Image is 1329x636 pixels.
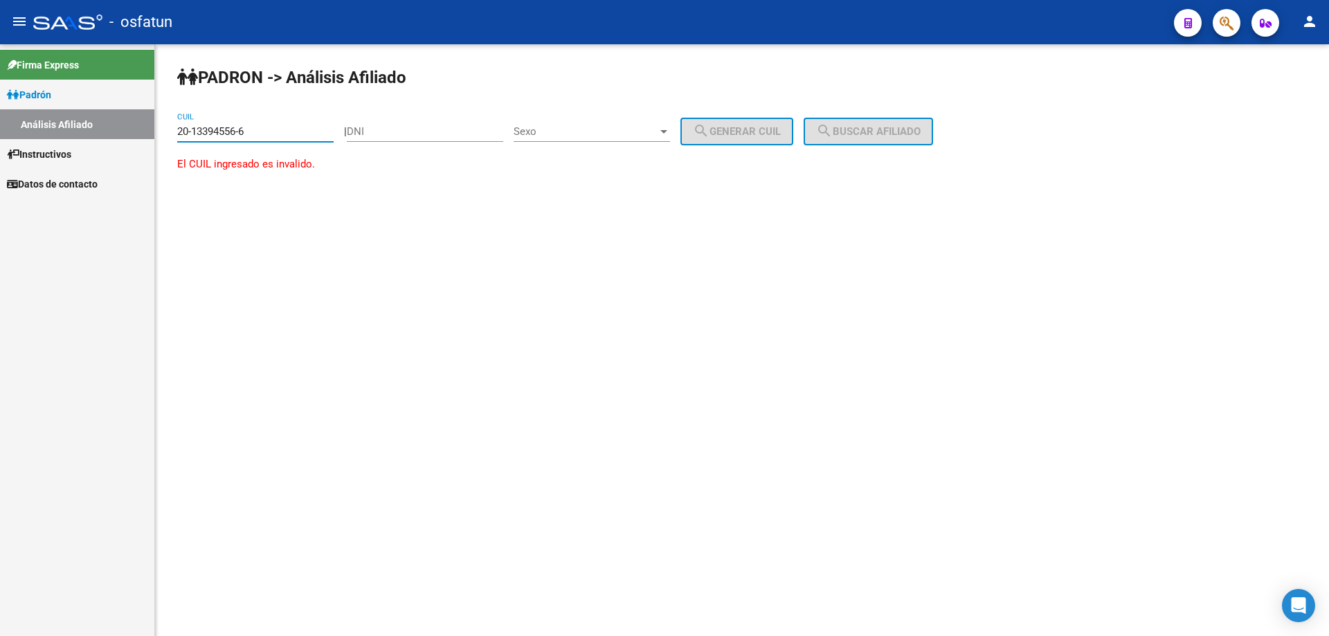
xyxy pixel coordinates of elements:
span: Padrón [7,87,51,102]
div: | [344,125,804,138]
span: El CUIL ingresado es invalido. [177,158,315,170]
span: Buscar afiliado [816,125,921,138]
span: - osfatun [109,7,172,37]
span: Sexo [514,125,658,138]
mat-icon: search [693,122,709,139]
div: Open Intercom Messenger [1282,589,1315,622]
strong: PADRON -> Análisis Afiliado [177,68,406,87]
mat-icon: person [1301,13,1318,30]
span: Instructivos [7,147,71,162]
button: Generar CUIL [680,118,793,145]
mat-icon: search [816,122,833,139]
button: Buscar afiliado [804,118,933,145]
span: Generar CUIL [693,125,781,138]
mat-icon: menu [11,13,28,30]
span: Firma Express [7,57,79,73]
span: Datos de contacto [7,176,98,192]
